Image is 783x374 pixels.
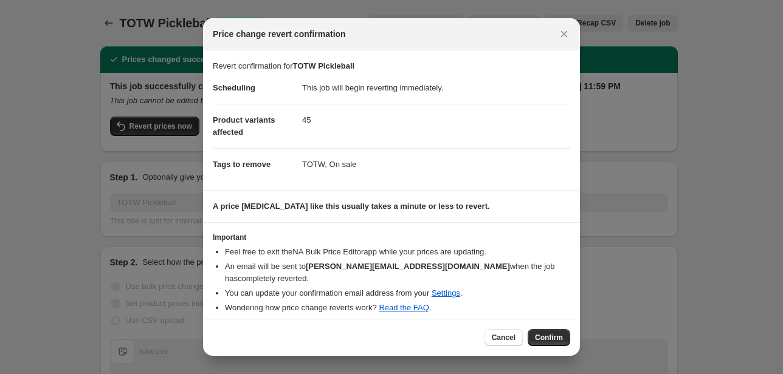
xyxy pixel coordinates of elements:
[528,329,570,346] button: Confirm
[225,302,570,314] li: Wondering how price change reverts work? .
[213,28,346,40] span: Price change revert confirmation
[432,288,460,297] a: Settings
[379,303,429,312] a: Read the FAQ
[302,104,570,136] dd: 45
[213,160,271,169] span: Tags to remove
[213,202,490,211] b: A price [MEDICAL_DATA] like this usually takes a minute or less to revert.
[485,329,523,346] button: Cancel
[213,60,570,72] p: Revert confirmation for
[225,260,570,285] li: An email will be sent to when the job has completely reverted .
[225,287,570,299] li: You can update your confirmation email address from your .
[302,148,570,180] dd: TOTW, On sale
[306,262,510,271] b: [PERSON_NAME][EMAIL_ADDRESS][DOMAIN_NAME]
[302,72,570,104] dd: This job will begin reverting immediately.
[535,333,563,342] span: Confirm
[213,233,570,242] h3: Important
[293,61,355,70] b: TOTW Pickleball
[492,333,516,342] span: Cancel
[225,246,570,258] li: Feel free to exit the NA Bulk Price Editor app while your prices are updating.
[213,115,275,137] span: Product variants affected
[556,25,573,42] button: Close
[213,83,255,92] span: Scheduling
